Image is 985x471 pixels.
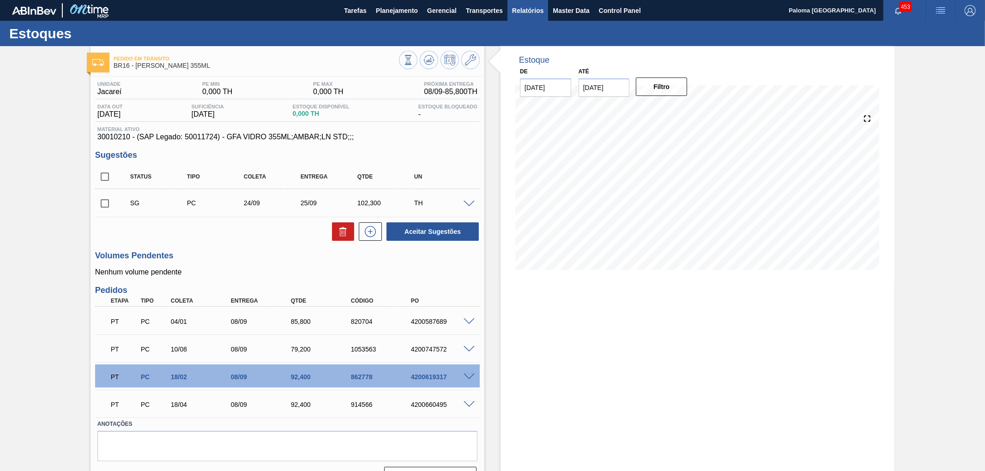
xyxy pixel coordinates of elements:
button: Notificações [883,4,913,17]
div: 25/09/2025 [298,199,362,207]
div: Coleta [169,298,236,304]
span: Relatórios [512,5,544,16]
div: Estoque [519,55,550,65]
div: 85,800 [289,318,357,325]
label: De [520,68,528,75]
div: PO [409,298,477,304]
span: [DATE] [97,110,123,119]
div: 08/09/2025 [229,373,296,381]
div: 08/09/2025 [229,346,296,353]
div: Qtde [289,298,357,304]
h3: Pedidos [95,286,480,295]
div: 862778 [349,373,417,381]
span: Pedido em Trânsito [114,56,399,61]
p: PT [111,346,138,353]
div: 18/04/2022 [169,401,236,408]
label: Anotações [97,417,477,431]
p: Nenhum volume pendente [95,268,480,276]
img: userActions [935,5,946,16]
h1: Estoques [9,28,173,39]
div: Excluir Sugestões [327,222,354,241]
div: Qtde [355,173,419,180]
button: Aceitar Sugestões [387,222,479,241]
button: Ir ao Master Data / Geral [461,51,480,69]
span: Estoque Disponível [293,104,350,109]
div: Tipo [139,298,170,304]
span: Tarefas [344,5,367,16]
h3: Sugestões [95,150,480,160]
div: 102,300 [355,199,419,207]
span: Data out [97,104,123,109]
span: Gerencial [427,5,457,16]
div: 08/09/2025 [229,401,296,408]
span: Suficiência [192,104,224,109]
div: 4200619317 [409,373,477,381]
div: Entrega [229,298,296,304]
div: Nova sugestão [354,222,382,241]
div: Código [349,298,417,304]
span: Unidade [97,81,121,87]
p: PT [111,373,138,381]
div: TH [412,199,476,207]
div: 08/09/2025 [229,318,296,325]
div: 10/08/2022 [169,346,236,353]
span: Material ativo [97,126,477,132]
div: Aceitar Sugestões [382,221,480,242]
div: 914566 [349,401,417,408]
div: 4200660495 [409,401,477,408]
div: Pedido de Compra [139,346,170,353]
span: BR16 - GARRAFA AMBAR 355ML [114,62,399,69]
div: 1053563 [349,346,417,353]
p: PT [111,318,138,325]
div: 4200747572 [409,346,477,353]
span: 0,000 TH [313,88,344,96]
div: 4200587689 [409,318,477,325]
button: Filtro [636,78,687,96]
span: Estoque Bloqueado [418,104,477,109]
span: PE MAX [313,81,344,87]
span: 0,000 TH [293,110,350,117]
h3: Volumes Pendentes [95,251,480,261]
div: 92,400 [289,373,357,381]
img: TNhmsLtSVTkK8tSr43FrP2fwEKptu5GPRR3wAAAABJRU5ErkJggg== [12,6,56,15]
div: 820704 [349,318,417,325]
div: 24/09/2025 [242,199,305,207]
div: - [416,104,480,119]
p: PT [111,401,138,408]
span: 30010210 - (SAP Legado: 50011724) - GFA VIDRO 355ML;AMBAR;LN STD;;; [97,133,477,141]
div: 92,400 [289,401,357,408]
span: Próxima Entrega [424,81,477,87]
div: Pedido em Trânsito [109,367,140,387]
div: Tipo [185,173,248,180]
span: [DATE] [192,110,224,119]
div: Status [128,173,192,180]
div: Pedido de Compra [139,318,170,325]
div: 18/02/2022 [169,373,236,381]
div: Pedido em Trânsito [109,311,140,332]
div: Etapa [109,298,140,304]
div: Coleta [242,173,305,180]
input: dd/mm/yyyy [579,78,630,97]
img: Logout [965,5,976,16]
button: Visão Geral dos Estoques [399,51,417,69]
span: 08/09 - 85,800 TH [424,88,477,96]
div: Pedido de Compra [139,373,170,381]
span: 0,000 TH [202,88,233,96]
span: Master Data [553,5,589,16]
div: Pedido de Compra [139,401,170,408]
span: 453 [899,2,912,12]
div: Entrega [298,173,362,180]
label: Até [579,68,589,75]
img: Ícone [92,59,104,66]
span: Jacareí [97,88,121,96]
span: Control Panel [599,5,641,16]
div: Pedido de Compra [185,199,248,207]
button: Programar Estoque [441,51,459,69]
span: Planejamento [376,5,418,16]
div: Pedido em Trânsito [109,339,140,359]
button: Atualizar Gráfico [420,51,438,69]
div: UN [412,173,476,180]
div: 79,200 [289,346,357,353]
div: Pedido em Trânsito [109,394,140,415]
input: dd/mm/yyyy [520,78,571,97]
